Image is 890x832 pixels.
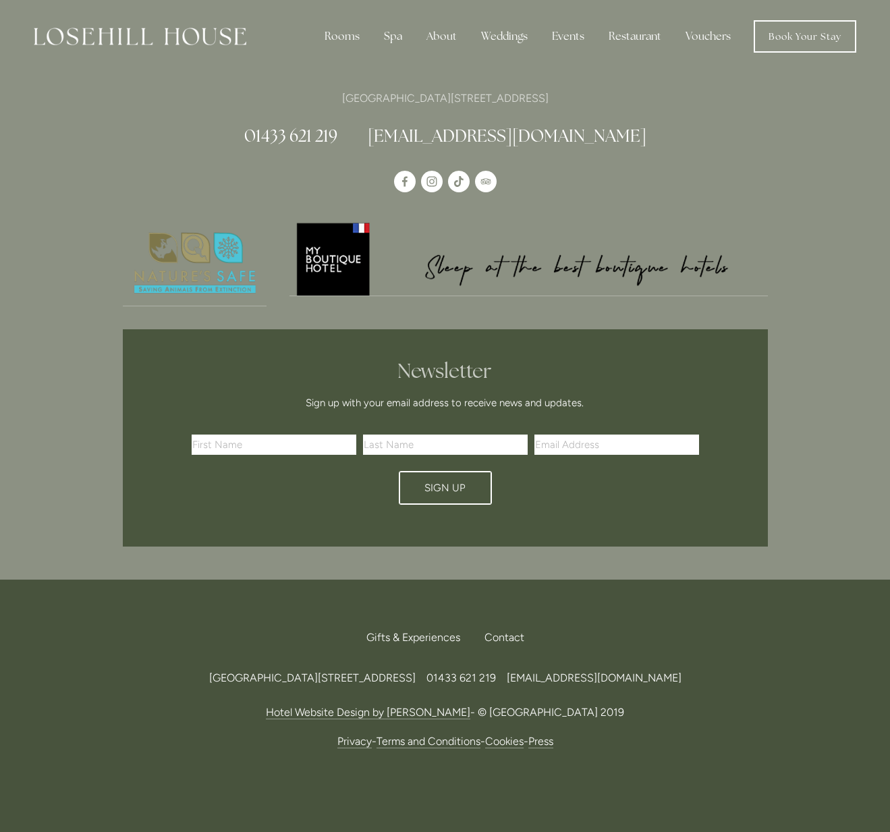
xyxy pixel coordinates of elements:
a: Instagram [421,171,443,192]
div: Contact [474,623,524,653]
input: First Name [192,435,356,455]
div: Restaurant [598,23,672,50]
a: TikTok [448,171,470,192]
p: Sign up with your email address to receive news and updates. [196,395,694,411]
img: Nature's Safe - Logo [123,221,267,306]
span: [GEOGRAPHIC_DATA][STREET_ADDRESS] [209,671,416,684]
input: Last Name [363,435,528,455]
div: Spa [373,23,413,50]
a: Losehill House Hotel & Spa [394,171,416,192]
a: Privacy [337,735,372,748]
a: [EMAIL_ADDRESS][DOMAIN_NAME] [507,671,682,684]
span: Gifts & Experiences [366,631,460,644]
span: Sign Up [424,482,466,494]
p: - © [GEOGRAPHIC_DATA] 2019 [123,703,768,721]
button: Sign Up [399,471,492,505]
div: Weddings [470,23,538,50]
img: My Boutique Hotel - Logo [289,221,768,296]
p: - - - [123,732,768,750]
a: Hotel Website Design by [PERSON_NAME] [266,706,470,719]
div: Events [541,23,595,50]
a: Gifts & Experiences [366,623,471,653]
div: About [416,23,468,50]
p: [GEOGRAPHIC_DATA][STREET_ADDRESS] [123,89,768,107]
img: Losehill House [34,28,246,45]
a: Vouchers [675,23,742,50]
a: Press [528,735,553,748]
a: Terms and Conditions [377,735,480,748]
a: TripAdvisor [475,171,497,192]
span: 01433 621 219 [426,671,496,684]
a: [EMAIL_ADDRESS][DOMAIN_NAME] [368,125,646,146]
div: Rooms [314,23,370,50]
h2: Newsletter [196,359,694,383]
a: 01433 621 219 [244,125,337,146]
input: Email Address [534,435,699,455]
a: Cookies [485,735,524,748]
a: Book Your Stay [754,20,856,53]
